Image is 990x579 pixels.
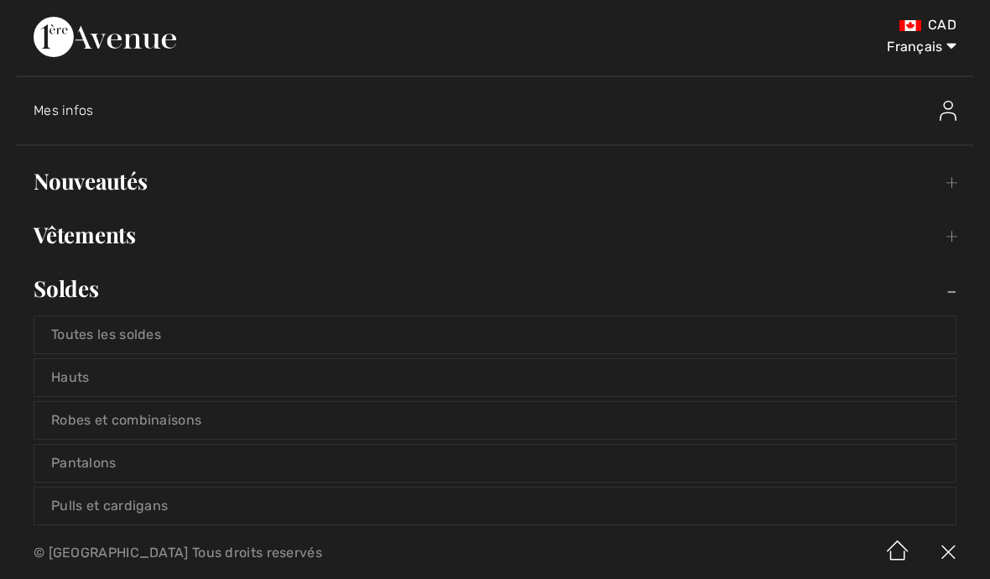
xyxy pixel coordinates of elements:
img: Accueil [873,527,923,579]
img: 1ère Avenue [34,17,176,57]
a: Pulls et cardigans [34,488,956,524]
a: Pantalons [34,445,956,482]
a: Nouveautés [17,163,973,200]
div: CAD [582,17,956,34]
p: © [GEOGRAPHIC_DATA] Tous droits reservés [34,547,581,559]
span: Mes infos [34,102,94,118]
span: Chat [39,12,74,27]
a: Hauts [34,359,956,396]
img: Mes infos [940,101,956,121]
a: Toutes les soldes [34,316,956,353]
a: Vêtements [17,216,973,253]
a: Robes et combinaisons [34,402,956,439]
img: X [923,527,973,579]
a: Soldes [17,270,973,307]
